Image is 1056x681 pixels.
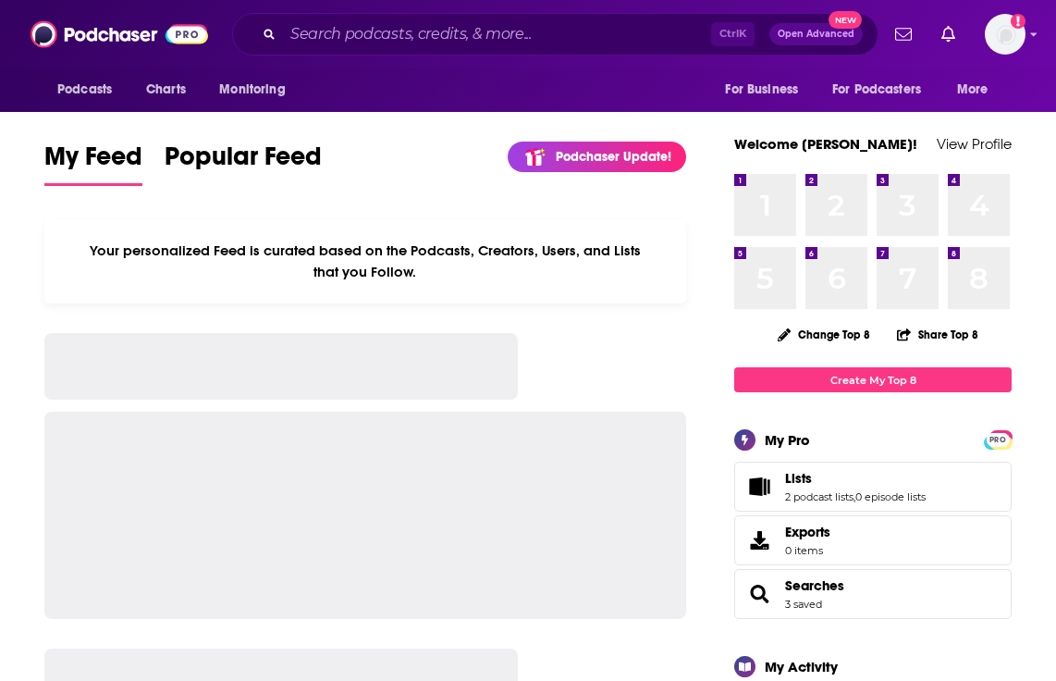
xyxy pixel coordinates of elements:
a: Welcome [PERSON_NAME]! [734,135,917,153]
p: Podchaser Update! [556,149,671,165]
button: open menu [44,72,136,107]
span: Open Advanced [778,30,854,39]
span: Exports [785,524,830,540]
button: open menu [206,72,309,107]
span: Lists [785,470,812,487]
div: Your personalized Feed is curated based on the Podcasts, Creators, Users, and Lists that you Follow. [44,219,686,303]
button: Show profile menu [985,14,1025,55]
span: Logged in as WPubPR1 [985,14,1025,55]
a: Lists [741,474,778,500]
a: PRO [987,432,1009,446]
div: My Pro [765,431,810,449]
a: Searches [741,581,778,607]
img: User Profile [985,14,1025,55]
span: Monitoring [219,77,285,103]
button: open menu [944,72,1012,107]
a: 2 podcast lists [785,490,853,503]
span: , [853,490,855,503]
a: Searches [785,577,844,594]
a: Charts [134,72,197,107]
span: New [829,11,862,29]
button: open menu [820,72,948,107]
a: My Feed [44,141,142,186]
svg: Add a profile image [1011,14,1025,29]
span: Ctrl K [711,22,755,46]
a: Show notifications dropdown [934,19,963,50]
span: For Podcasters [832,77,921,103]
a: Popular Feed [165,141,322,186]
span: 0 items [785,544,830,557]
button: Open AdvancedNew [769,23,863,45]
span: Searches [734,569,1012,619]
div: My Activity [765,658,838,675]
input: Search podcasts, credits, & more... [283,19,711,49]
a: Show notifications dropdown [888,19,919,50]
span: More [957,77,988,103]
button: open menu [712,72,821,107]
span: Charts [146,77,186,103]
span: Podcasts [57,77,112,103]
img: Podchaser - Follow, Share and Rate Podcasts [31,17,208,52]
a: 0 episode lists [855,490,926,503]
span: Popular Feed [165,141,322,183]
a: Create My Top 8 [734,367,1012,392]
button: Change Top 8 [767,323,881,346]
a: Exports [734,515,1012,565]
button: Share Top 8 [896,316,979,353]
a: 3 saved [785,598,822,611]
span: For Business [725,77,798,103]
a: View Profile [937,135,1012,153]
span: Exports [741,527,778,553]
div: Search podcasts, credits, & more... [232,13,878,56]
span: PRO [987,433,1009,447]
span: My Feed [44,141,142,183]
span: Lists [734,462,1012,512]
a: Lists [785,470,926,487]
